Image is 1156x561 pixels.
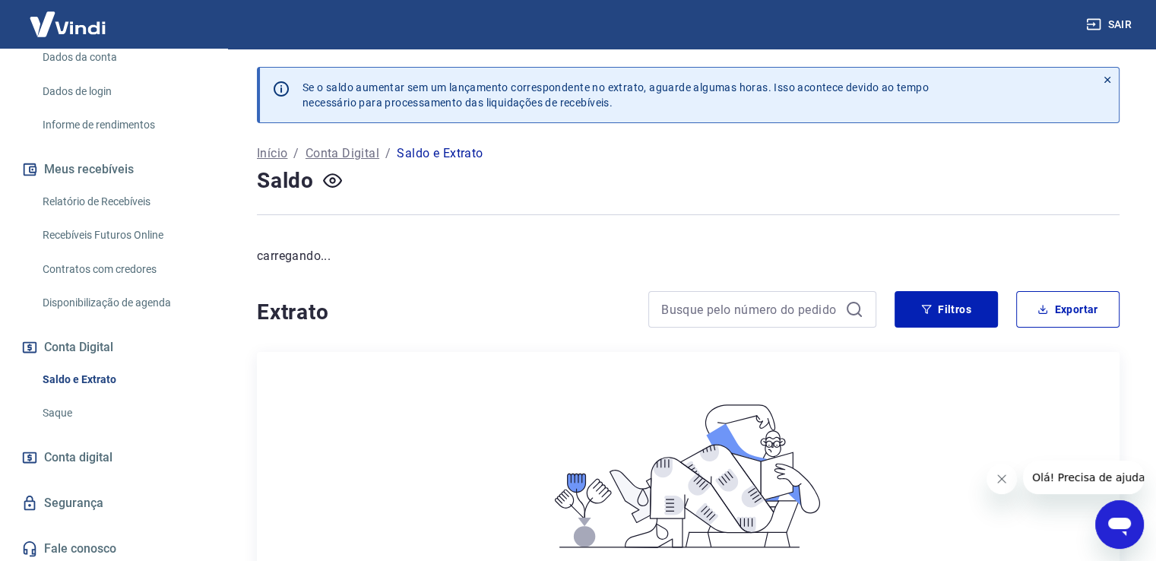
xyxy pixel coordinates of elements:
[257,144,287,163] a: Início
[80,97,116,107] div: Domínio
[1095,500,1144,549] iframe: Botão para abrir a janela de mensagens
[257,297,630,328] h4: Extrato
[18,153,209,186] button: Meus recebíveis
[9,11,128,23] span: Olá! Precisa de ajuda?
[293,144,299,163] p: /
[306,144,379,163] a: Conta Digital
[36,186,209,217] a: Relatório de Recebíveis
[36,364,209,395] a: Saldo e Extrato
[40,40,217,52] div: [PERSON_NAME]: [DOMAIN_NAME]
[257,247,1120,265] p: carregando...
[160,96,173,108] img: tab_keywords_by_traffic_grey.svg
[18,331,209,364] button: Conta Digital
[661,298,839,321] input: Busque pelo número do pedido
[302,80,929,110] p: Se o saldo aumentar sem um lançamento correspondente no extrato, aguarde algumas horas. Isso acon...
[44,447,112,468] span: Conta digital
[385,144,391,163] p: /
[18,487,209,520] a: Segurança
[18,1,117,47] img: Vindi
[1023,461,1144,494] iframe: Mensagem da empresa
[43,24,74,36] div: v 4.0.25
[36,42,209,73] a: Dados da conta
[1016,291,1120,328] button: Exportar
[18,441,209,474] a: Conta digital
[895,291,998,328] button: Filtros
[36,109,209,141] a: Informe de rendimentos
[63,96,75,108] img: tab_domain_overview_orange.svg
[177,97,244,107] div: Palavras-chave
[36,254,209,285] a: Contratos com credores
[1083,11,1138,39] button: Sair
[987,464,1017,494] iframe: Fechar mensagem
[257,166,314,196] h4: Saldo
[24,24,36,36] img: logo_orange.svg
[24,40,36,52] img: website_grey.svg
[36,398,209,429] a: Saque
[397,144,483,163] p: Saldo e Extrato
[36,220,209,251] a: Recebíveis Futuros Online
[36,287,209,319] a: Disponibilização de agenda
[36,76,209,107] a: Dados de login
